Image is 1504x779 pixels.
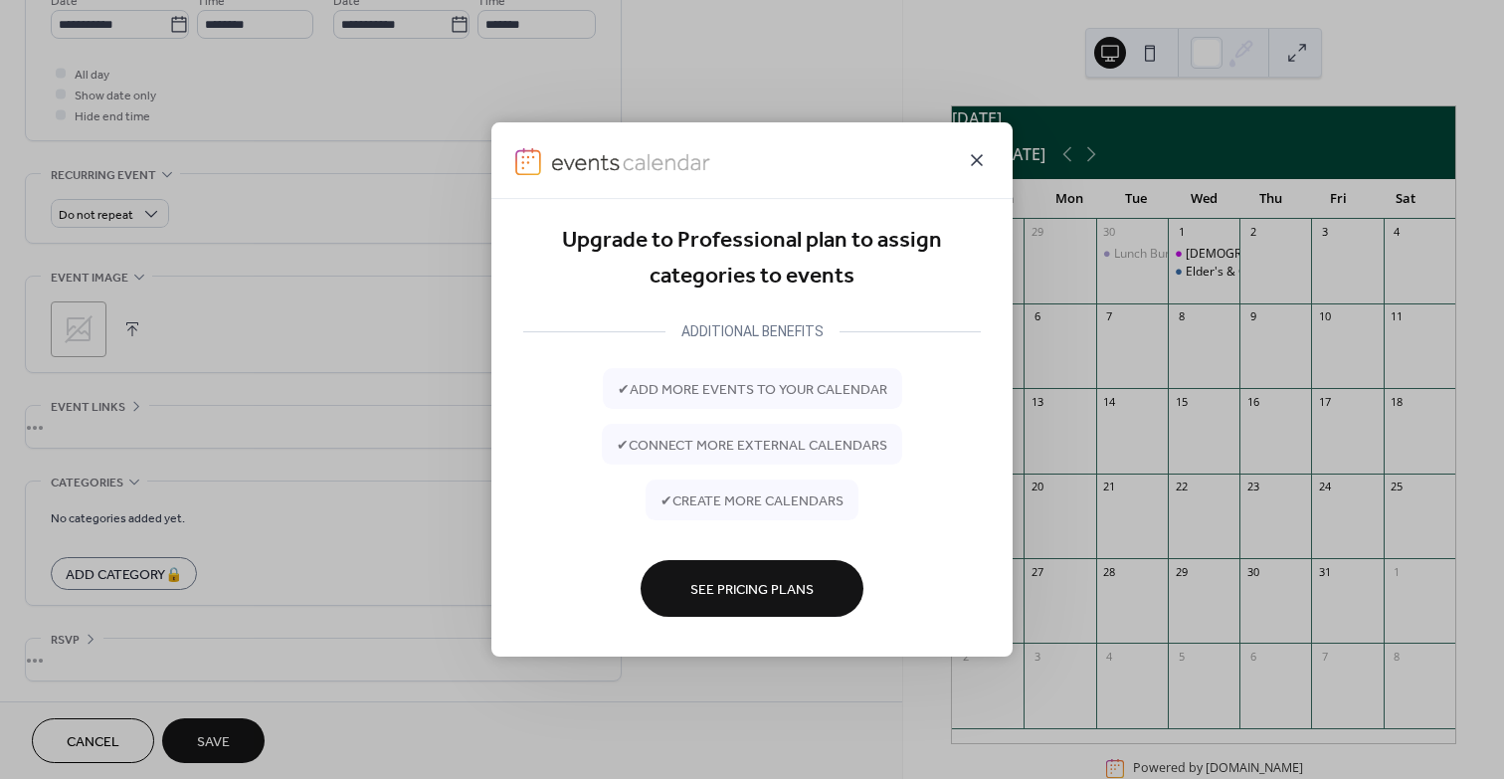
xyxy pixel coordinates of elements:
[660,491,844,512] span: ✔ create more calendars
[551,147,712,175] img: logo-type
[515,147,541,175] img: logo-icon
[641,560,863,617] button: See Pricing Plans
[690,580,814,601] span: See Pricing Plans
[665,319,840,343] div: ADDITIONAL BENEFITS
[523,223,981,295] div: Upgrade to Professional plan to assign categories to events
[617,436,887,457] span: ✔ connect more external calendars
[618,380,887,401] span: ✔ add more events to your calendar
